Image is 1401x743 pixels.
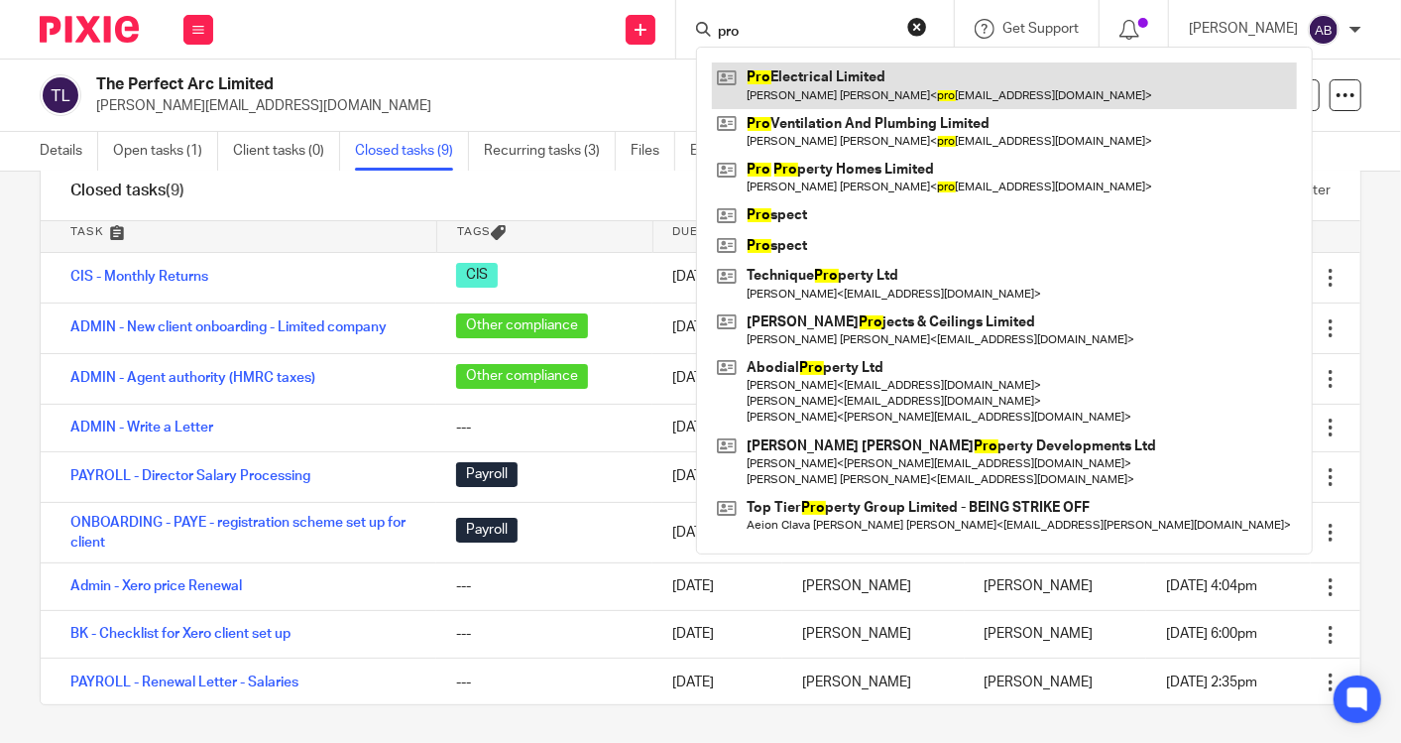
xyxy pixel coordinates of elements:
[631,132,675,171] a: Files
[1002,22,1079,36] span: Get Support
[652,611,782,659] td: [DATE]
[456,263,498,288] span: CIS
[782,611,965,659] td: [PERSON_NAME]
[70,469,310,483] a: PAYROLL - Director Salary Processing
[456,364,588,389] span: Other compliance
[70,676,298,689] a: PAYROLL - Renewal Letter - Salaries
[96,96,1092,116] p: [PERSON_NAME][EMAIL_ADDRESS][DOMAIN_NAME]
[652,353,782,404] td: [DATE]
[1166,676,1257,689] span: [DATE] 2:35pm
[456,673,633,692] div: ---
[113,132,218,171] a: Open tasks (1)
[985,580,1094,594] span: [PERSON_NAME]
[1166,628,1257,642] span: [DATE] 6:00pm
[652,502,782,563] td: [DATE]
[456,624,633,644] div: ---
[1166,580,1257,594] span: [DATE] 4:04pm
[456,313,588,338] span: Other compliance
[456,462,518,487] span: Payroll
[652,451,782,502] td: [DATE]
[456,576,633,596] div: ---
[1189,19,1298,39] p: [PERSON_NAME]
[70,320,387,334] a: ADMIN - New client onboarding - Limited company
[985,628,1094,642] span: [PERSON_NAME]
[782,563,965,611] td: [PERSON_NAME]
[70,371,315,385] a: ADMIN - Agent authority (HMRC taxes)
[40,16,139,43] img: Pixie
[456,518,518,543] span: Payroll
[652,659,782,706] td: [DATE]
[782,659,965,706] td: [PERSON_NAME]
[70,270,208,284] a: CIS - Monthly Returns
[1299,184,1331,197] span: Filter
[436,212,652,252] th: Tags
[652,404,782,451] td: [DATE]
[233,132,340,171] a: Client tasks (0)
[1308,14,1340,46] img: svg%3E
[985,676,1094,689] span: [PERSON_NAME]
[716,24,894,42] input: Search
[652,303,782,353] td: [DATE]
[96,74,892,95] h2: The Perfect Arc Limited
[690,132,746,171] a: Emails
[70,421,213,434] a: ADMIN - Write a Letter
[40,74,81,116] img: svg%3E
[70,181,184,201] h1: Closed tasks
[355,132,469,171] a: Closed tasks (9)
[70,627,291,641] a: BK - Checklist for Xero client set up
[484,132,616,171] a: Recurring tasks (3)
[652,252,782,303] td: [DATE]
[166,183,184,198] span: (9)
[456,418,633,437] div: ---
[652,563,782,611] td: [DATE]
[70,516,406,550] a: ONBOARDING - PAYE - registration scheme set up for client
[907,17,927,37] button: Clear
[70,579,242,593] a: Admin - Xero price Renewal
[40,132,98,171] a: Details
